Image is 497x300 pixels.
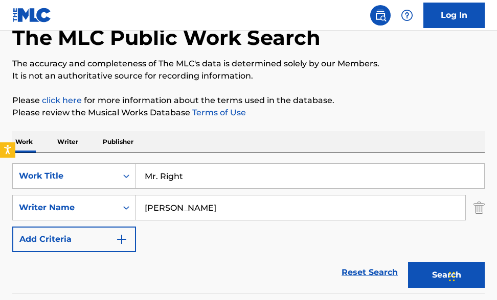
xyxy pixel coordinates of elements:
img: Delete Criterion [473,195,485,220]
p: It is not an authoritative source for recording information. [12,70,485,82]
div: Writer Name [19,202,111,214]
p: Please for more information about the terms used in the database. [12,94,485,107]
a: click here [42,95,82,105]
p: Writer [54,131,81,153]
p: Work [12,131,36,153]
button: Search [408,262,485,288]
a: Log In [423,3,485,28]
div: Work Title [19,170,111,182]
img: search [374,9,387,21]
p: The accuracy and completeness of The MLC's data is determined solely by our Members. [12,58,485,70]
a: Public Search [370,5,391,26]
img: 9d2ae6d4665cec9f34b9.svg [116,233,128,245]
div: Drag [449,261,455,292]
form: Search Form [12,163,485,293]
button: Add Criteria [12,227,136,252]
img: MLC Logo [12,8,52,22]
p: Publisher [100,131,137,153]
iframe: Chat Widget [446,251,497,300]
a: Reset Search [336,261,403,284]
h1: The MLC Public Work Search [12,25,321,51]
p: Please review the Musical Works Database [12,107,485,119]
a: Terms of Use [190,108,246,117]
div: Help [397,5,417,26]
img: help [401,9,413,21]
